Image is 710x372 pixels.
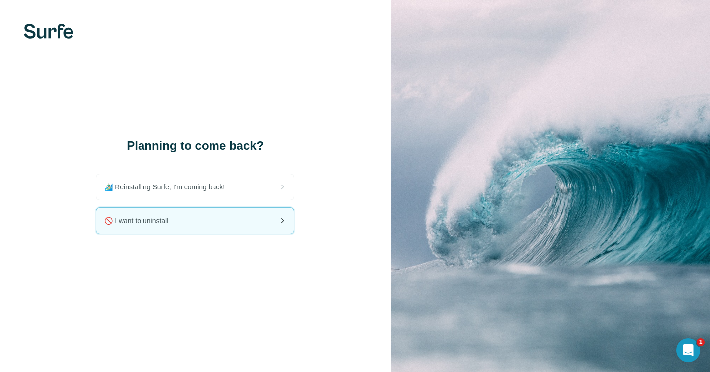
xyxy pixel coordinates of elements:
img: Surfe's logo [24,24,73,39]
span: 🚫 I want to uninstall [104,216,176,226]
span: 🏄🏻‍♂️ Reinstalling Surfe, I'm coming back! [104,182,233,192]
h1: Planning to come back? [96,138,294,154]
span: 1 [697,338,705,346]
iframe: Intercom live chat [676,338,700,362]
